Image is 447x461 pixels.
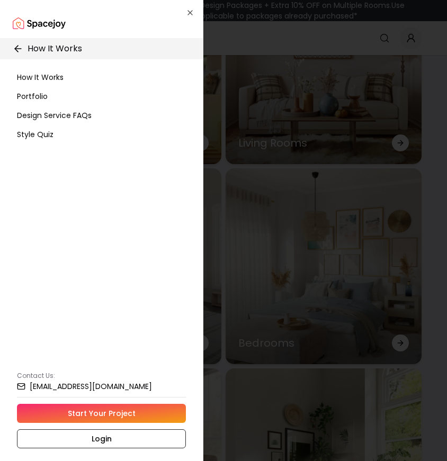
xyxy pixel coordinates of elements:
small: [EMAIL_ADDRESS][DOMAIN_NAME] [30,383,152,390]
span: How It Works [17,72,64,83]
a: [EMAIL_ADDRESS][DOMAIN_NAME] [17,382,186,391]
p: Contact Us: [17,372,186,380]
span: Style Quiz [17,129,53,140]
img: Spacejoy Logo [13,13,66,34]
p: How It Works [28,42,82,55]
a: Start Your Project [17,404,186,423]
a: Spacejoy [13,13,66,34]
span: Portfolio [17,91,48,102]
span: Design Service FAQs [17,110,92,121]
a: Login [17,429,186,448]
